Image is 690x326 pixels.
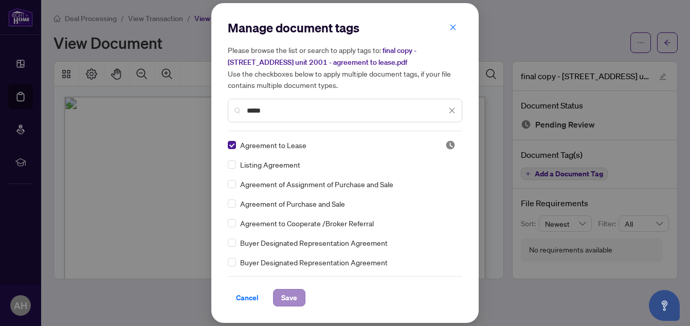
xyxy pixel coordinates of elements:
span: Save [281,289,297,306]
span: Agreement to Lease [240,139,306,151]
span: Agreement to Cooperate /Broker Referral [240,218,374,229]
span: Pending Review [445,140,456,150]
h5: Please browse the list or search to apply tags to: Use the checkboxes below to apply multiple doc... [228,44,462,90]
button: Save [273,289,305,306]
span: Buyer Designated Representation Agreement [240,257,388,268]
span: close [448,107,456,114]
span: Agreement of Assignment of Purchase and Sale [240,178,393,190]
span: close [449,24,457,31]
img: status [445,140,456,150]
span: Listing Agreement [240,159,300,170]
span: Cancel [236,289,259,306]
h2: Manage document tags [228,20,462,36]
span: Buyer Designated Representation Agreement [240,237,388,248]
button: Open asap [649,290,680,321]
button: Cancel [228,289,267,306]
span: Agreement of Purchase and Sale [240,198,345,209]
